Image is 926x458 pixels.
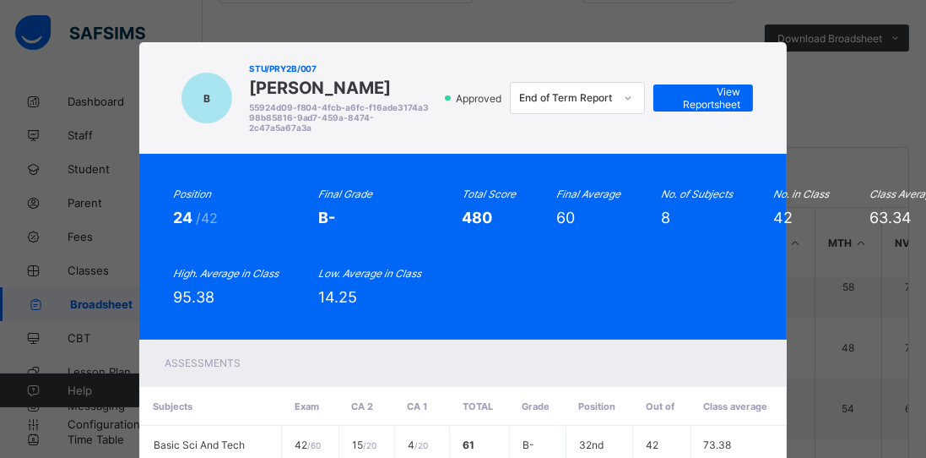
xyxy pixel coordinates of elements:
[154,439,245,451] span: Basic Sci And Tech
[870,209,912,226] span: 63.34
[662,209,671,226] span: 8
[319,209,336,226] span: B-
[557,188,621,200] i: Final Average
[295,439,321,451] span: 42
[523,439,534,451] span: B-
[463,439,474,451] span: 61
[463,401,493,412] span: Total
[579,439,604,451] span: 32nd
[414,440,428,450] span: / 20
[557,209,576,226] span: 60
[173,267,279,280] i: High. Average in Class
[774,209,793,226] span: 42
[319,188,373,200] i: Final Grade
[249,102,437,133] span: 55924d09-f804-4fcb-a6fc-f16ade3174a3 98b85816-9ad7-459a-8474-2c47a5a67a3a
[173,288,214,306] span: 95.38
[363,440,376,450] span: / 20
[646,401,674,412] span: Out of
[249,63,437,74] span: STU/PRY2B/007
[351,401,373,412] span: CA 2
[319,267,422,280] i: Low. Average in Class
[463,188,517,200] i: Total Score
[522,401,550,412] span: Grade
[407,401,427,412] span: CA 1
[203,92,210,105] span: B
[646,439,658,451] span: 42
[774,188,830,200] i: No. in Class
[662,188,734,200] i: No. of Subjects
[196,210,218,226] span: /42
[463,209,493,226] span: 480
[173,209,196,226] span: 24
[165,357,241,369] span: Assessments
[173,188,211,200] i: Position
[704,439,732,451] span: 73.38
[319,288,358,306] span: 14.25
[307,440,321,450] span: / 60
[295,401,319,412] span: Exam
[454,92,506,105] span: Approved
[352,439,376,451] span: 15
[408,439,428,451] span: 4
[249,78,437,98] span: [PERSON_NAME]
[153,401,192,412] span: Subjects
[519,92,614,105] div: End of Term Report
[579,401,616,412] span: Position
[666,85,740,111] span: View Reportsheet
[703,401,767,412] span: Class average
